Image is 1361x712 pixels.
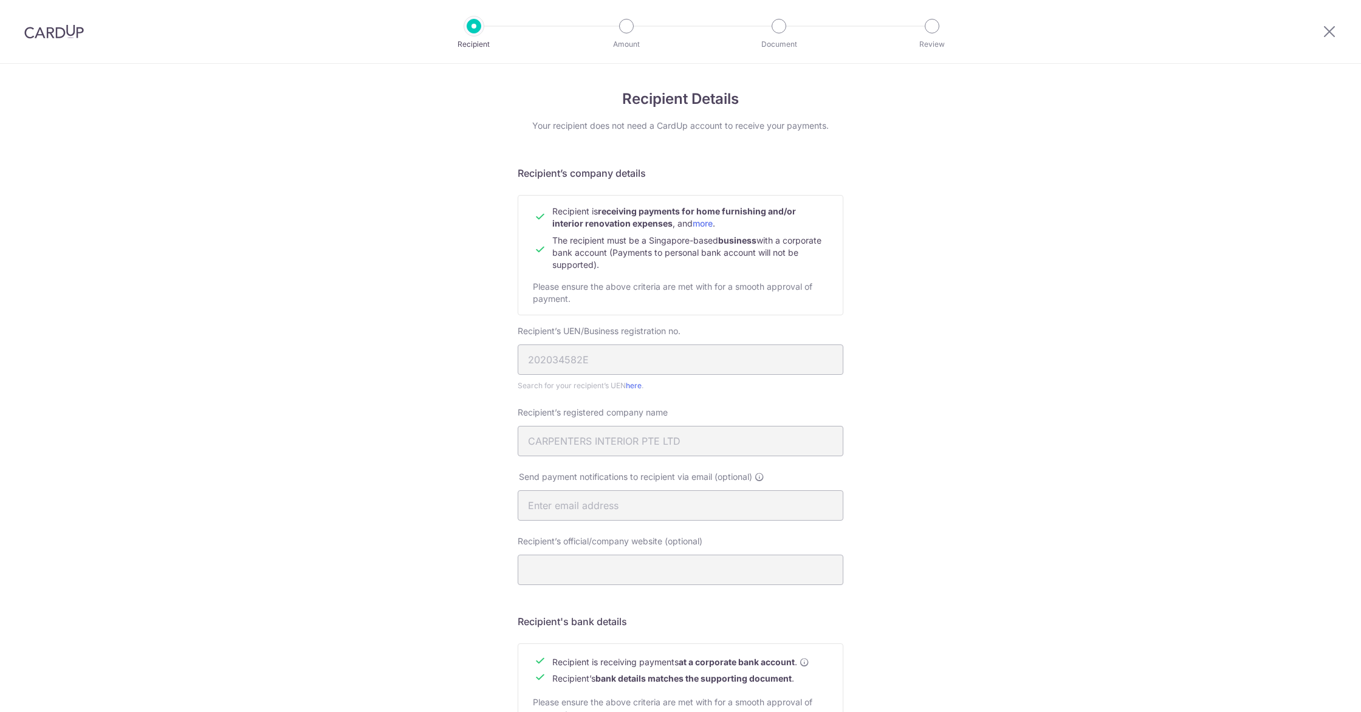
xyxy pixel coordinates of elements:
[518,407,668,417] span: Recipient’s registered company name
[552,656,809,668] span: Recipient is receiving payments .
[533,281,812,304] span: Please ensure the above criteria are met with for a smooth approval of payment.
[679,656,795,668] b: at a corporate bank account
[552,206,796,228] span: Recipient is , and .
[734,38,824,50] p: Document
[518,166,843,180] h5: Recipient’s company details
[552,235,821,270] span: The recipient must be a Singapore-based with a corporate bank account (Payments to personal bank ...
[595,673,792,683] b: bank details matches the supporting document
[626,381,642,390] a: here
[1283,676,1349,706] iframe: Opens a widget where you can find more information
[887,38,977,50] p: Review
[693,218,713,228] a: more
[518,614,843,629] h5: Recipient's bank details
[718,235,756,245] b: business
[518,535,702,547] label: Recipient’s official/company website (optional)
[24,24,84,39] img: CardUp
[519,471,752,483] span: Send payment notifications to recipient via email (optional)
[429,38,519,50] p: Recipient
[518,490,843,521] input: Enter email address
[552,206,796,228] b: receiving payments for home furnishing and/or interior renovation expenses
[518,380,843,392] div: Search for your recipient’s UEN .
[552,673,794,683] span: Recipient’s .
[518,120,843,132] div: Your recipient does not need a CardUp account to receive your payments.
[581,38,671,50] p: Amount
[518,88,843,110] h4: Recipient Details
[518,326,680,336] span: Recipient’s UEN/Business registration no.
